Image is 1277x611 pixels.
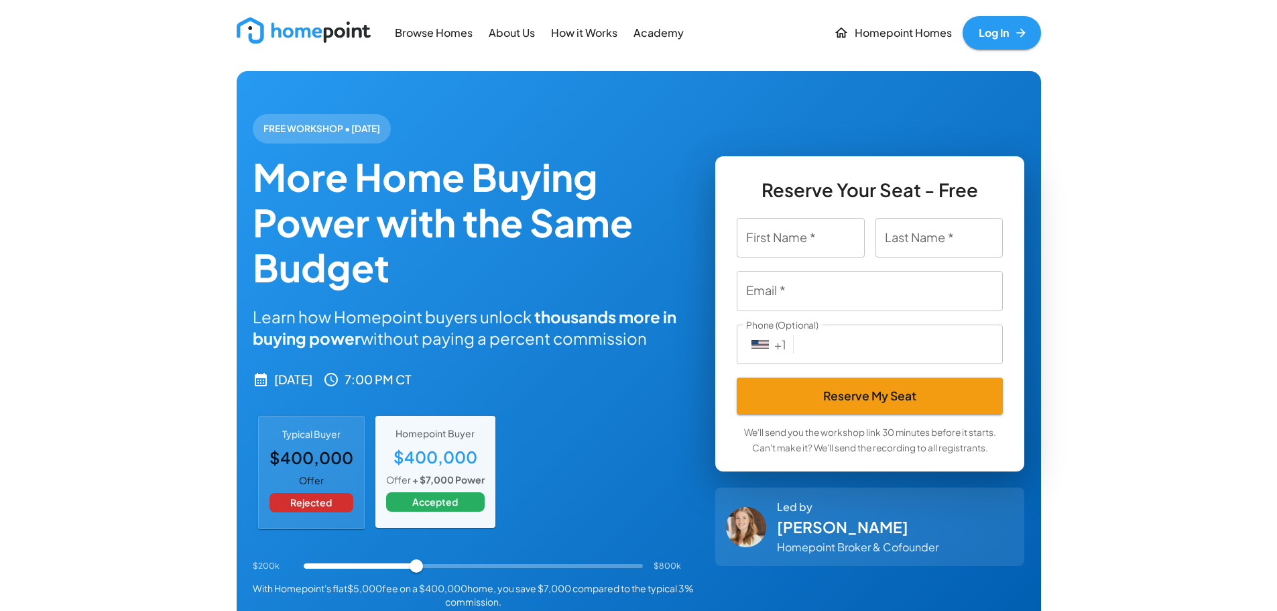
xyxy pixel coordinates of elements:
[633,25,684,41] p: Academy
[269,447,353,468] h5: $400,000
[386,473,485,486] p: Offer
[386,427,485,441] h6: Homepoint Buyer
[386,446,485,467] h5: $400,000
[628,17,689,48] a: Academy
[737,378,1003,414] button: Reserve My Seat
[654,559,694,573] span: $800k
[253,306,694,349] h5: Learn how Homepoint buyers unlock without paying a percent commission
[777,515,938,540] h6: [PERSON_NAME]
[253,114,391,144] span: FREE WORKSHOP • [DATE]
[269,493,353,512] div: Rejected
[389,17,478,48] a: Browse Homes
[483,17,540,48] a: About Us
[269,474,353,487] p: Offer
[829,16,957,50] a: Homepoint Homes
[274,370,312,388] p: [DATE]
[269,427,353,442] h6: Typical Buyer
[489,25,535,41] p: About Us
[386,492,485,512] div: Accepted
[345,370,412,388] p: 7:00 PM CT
[237,17,371,44] img: new_logo_light.png
[963,16,1041,50] a: Log In
[253,307,676,348] strong: thousands more in buying power
[546,17,623,48] a: How it Works
[412,474,485,486] b: + $7,000 Power
[746,319,818,332] label: Phone (Optional)
[395,25,473,41] p: Browse Homes
[253,581,694,608] p: With Homepoint's flat $5,000 fee on a $400,000 home, you save $7,000 compared to the typical 3% c...
[737,425,1003,456] span: We'll send you the workshop link 30 minutes before it starts. Can't make it? We'll send the recor...
[737,178,1003,203] h5: Reserve Your Seat - Free
[726,507,766,547] img: Caroline_Headshot.jpg
[777,498,938,515] h6: Led by
[551,25,617,41] p: How it Works
[253,559,293,573] span: $200k
[855,25,952,41] p: Homepoint Homes
[777,540,938,555] p: Homepoint Broker & Cofounder
[253,154,694,290] h2: More Home Buying Power with the Same Budget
